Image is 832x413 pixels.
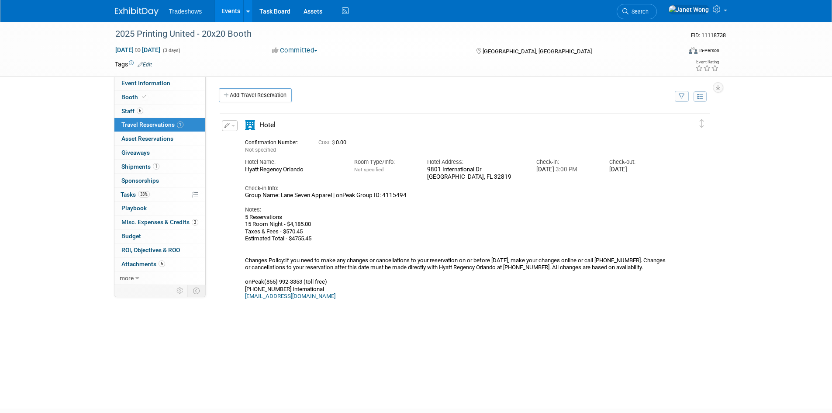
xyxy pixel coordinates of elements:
[114,201,205,215] a: Playbook
[427,158,523,166] div: Hotel Address:
[245,166,341,174] div: Hyatt Regency Orlando
[617,4,657,19] a: Search
[245,158,341,166] div: Hotel Name:
[483,48,592,55] span: [GEOGRAPHIC_DATA], [GEOGRAPHIC_DATA]
[121,80,170,87] span: Event Information
[114,90,205,104] a: Booth
[630,45,720,59] div: Event Format
[536,158,596,166] div: Check-in:
[245,120,255,130] i: Hotel
[112,26,668,42] div: 2025 Printing United - 20x20 Booth
[699,47,719,54] div: In-Person
[245,293,335,299] a: [EMAIL_ADDRESS][DOMAIN_NAME]
[679,94,685,100] i: Filter by Traveler
[114,243,205,257] a: ROI, Objectives & ROO
[245,184,670,192] div: Check-in Info:
[114,118,205,132] a: Travel Reservations1
[245,206,670,214] div: Notes:
[169,8,202,15] span: Tradeshows
[691,32,726,38] span: Event ID: 11118738
[159,260,165,267] span: 5
[354,158,414,166] div: Room Type/Info:
[269,46,321,55] button: Committed
[695,60,719,64] div: Event Rating
[121,233,141,239] span: Budget
[114,146,205,160] a: Giveaways
[121,94,148,101] span: Booth
[177,121,183,128] span: 1
[153,163,159,170] span: 1
[121,260,165,267] span: Attachments
[121,205,147,212] span: Playbook
[115,60,152,69] td: Tags
[173,285,188,296] td: Personalize Event Tab Strip
[121,121,183,128] span: Travel Reservations
[628,8,649,15] span: Search
[318,139,350,146] span: 0.00
[114,76,205,90] a: Event Information
[114,174,205,187] a: Sponsorships
[219,88,292,102] a: Add Travel Reservation
[138,191,150,198] span: 33%
[245,192,670,199] div: Group Name: Lane Seven Apparel | onPeak Group ID: 4115494
[114,104,205,118] a: Staff6
[120,274,134,281] span: more
[142,94,146,99] i: Booth reservation complete
[114,271,205,285] a: more
[162,48,180,53] span: (3 days)
[318,139,336,146] span: Cost: $
[700,119,704,128] i: Click and drag to move item
[121,149,150,156] span: Giveaways
[259,121,276,129] span: Hotel
[114,257,205,271] a: Attachments5
[354,167,383,173] span: Not specified
[138,62,152,68] a: Edit
[192,219,198,226] span: 3
[114,160,205,174] a: Shipments1
[245,147,276,153] span: Not specified
[121,246,180,253] span: ROI, Objectives & ROO
[121,108,143,115] span: Staff
[245,137,305,146] div: Confirmation Number:
[121,219,198,226] span: Misc. Expenses & Credits
[427,166,523,181] div: 9801 International Dr [GEOGRAPHIC_DATA], FL 32819
[609,158,669,166] div: Check-out:
[187,285,205,296] td: Toggle Event Tabs
[536,166,596,174] div: [DATE]
[134,46,142,53] span: to
[121,191,150,198] span: Tasks
[609,166,669,174] div: [DATE]
[115,46,161,54] span: [DATE] [DATE]
[121,163,159,170] span: Shipments
[114,132,205,146] a: Asset Reservations
[689,47,697,54] img: Format-Inperson.png
[668,5,709,14] img: Janet Wong
[245,214,670,300] div: 5 Reservations 15 Room Night - $4,185.00 Taxes & Fees - $570.45 Estimated Total - $4755.45 Change...
[114,215,205,229] a: Misc. Expenses & Credits3
[114,188,205,201] a: Tasks33%
[121,177,159,184] span: Sponsorships
[554,166,577,173] span: 3:00 PM
[137,108,143,114] span: 6
[115,7,159,16] img: ExhibitDay
[121,135,173,142] span: Asset Reservations
[114,229,205,243] a: Budget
